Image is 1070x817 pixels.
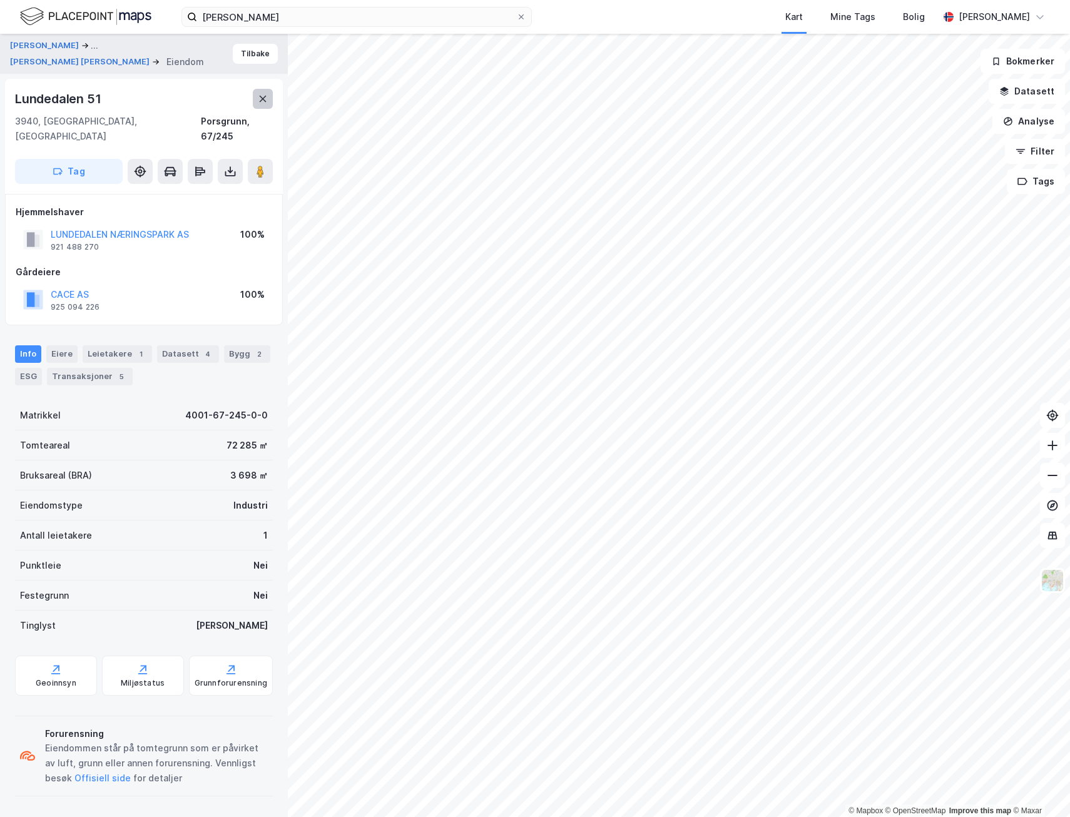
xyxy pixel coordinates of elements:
img: logo.f888ab2527a4732fd821a326f86c7f29.svg [20,6,151,28]
div: Gårdeiere [16,265,272,280]
button: [PERSON_NAME] [PERSON_NAME] [10,56,152,68]
div: Porsgrunn, 67/245 [201,114,273,144]
div: Mine Tags [830,9,875,24]
div: Grunnforurensning [195,678,267,688]
button: Filter [1005,139,1065,164]
button: Tags [1007,169,1065,194]
div: Festegrunn [20,588,69,603]
div: Info [15,345,41,363]
img: Z [1041,569,1064,592]
button: Tag [15,159,123,184]
div: Bruksareal (BRA) [20,468,92,483]
div: Industri [233,498,268,513]
div: Datasett [157,345,219,363]
div: 1 [135,348,147,360]
input: Søk på adresse, matrikkel, gårdeiere, leietakere eller personer [197,8,516,26]
div: Lundedalen 51 [15,89,103,109]
div: 3 698 ㎡ [230,468,268,483]
div: Transaksjoner [47,368,133,385]
div: 72 285 ㎡ [227,438,268,453]
div: Geoinnsyn [36,678,76,688]
div: Bolig [903,9,925,24]
div: ESG [15,368,42,385]
div: Eiendomstype [20,498,83,513]
div: 3940, [GEOGRAPHIC_DATA], [GEOGRAPHIC_DATA] [15,114,201,144]
div: Miljøstatus [121,678,165,688]
div: [PERSON_NAME] [959,9,1030,24]
div: Tinglyst [20,618,56,633]
div: Hjemmelshaver [16,205,272,220]
button: Datasett [989,79,1065,104]
button: Bokmerker [981,49,1065,74]
div: 1 [263,528,268,543]
div: 925 094 226 [51,302,99,312]
div: 100% [240,287,265,302]
a: Improve this map [949,806,1011,815]
div: ... [91,38,98,53]
div: 4 [201,348,214,360]
div: 921 488 270 [51,242,99,252]
div: Eiendommen står på tomtegrunn som er påvirket av luft, grunn eller annen forurensning. Vennligst ... [45,741,268,786]
div: Matrikkel [20,408,61,423]
div: Forurensning [45,726,268,741]
div: 4001-67-245-0-0 [185,408,268,423]
button: [PERSON_NAME] [10,38,81,53]
a: OpenStreetMap [885,806,946,815]
div: Antall leietakere [20,528,92,543]
div: Punktleie [20,558,61,573]
div: 2 [253,348,265,360]
button: Analyse [992,109,1065,134]
div: Leietakere [83,345,152,363]
div: Eiendom [166,54,204,69]
a: Mapbox [848,806,883,815]
div: Tomteareal [20,438,70,453]
div: 5 [115,370,128,383]
div: Eiere [46,345,78,363]
div: Nei [253,558,268,573]
div: Kart [785,9,803,24]
button: Tilbake [233,44,278,64]
div: 100% [240,227,265,242]
div: Bygg [224,345,270,363]
div: [PERSON_NAME] [196,618,268,633]
div: Nei [253,588,268,603]
iframe: Chat Widget [1007,757,1070,817]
